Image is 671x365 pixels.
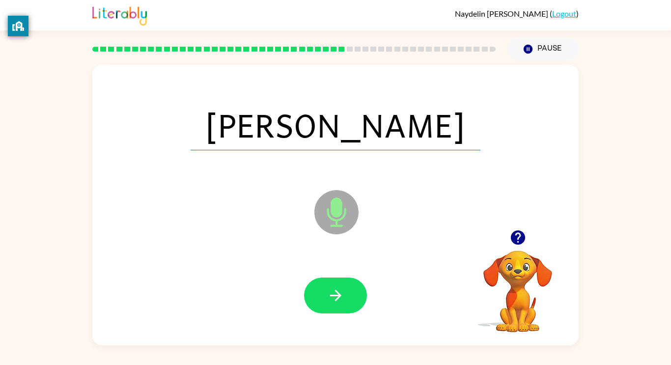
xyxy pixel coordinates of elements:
[8,16,28,36] button: privacy banner
[92,4,147,26] img: Literably
[552,9,576,18] a: Logout
[191,99,480,150] span: [PERSON_NAME]
[469,235,567,334] video: Your browser must support playing .mp4 files to use Literably. Please try using another browser.
[507,38,579,60] button: Pause
[455,9,550,18] span: Naydelin [PERSON_NAME]
[455,9,579,18] div: ( )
